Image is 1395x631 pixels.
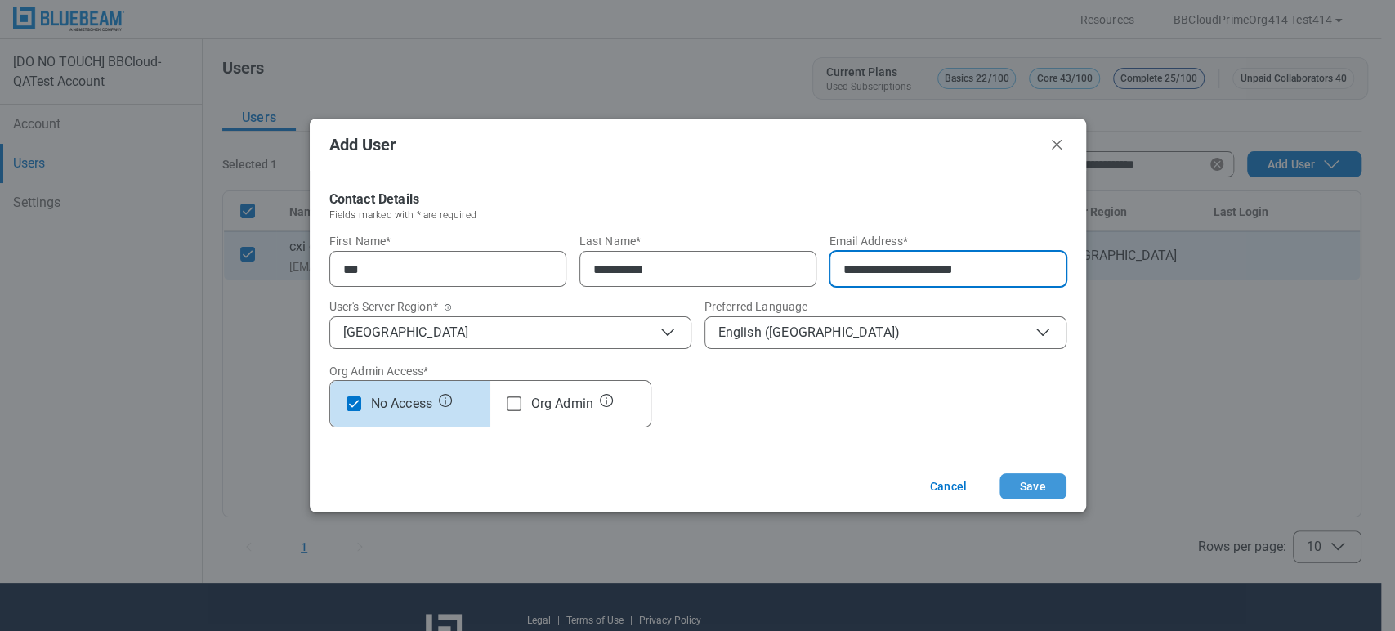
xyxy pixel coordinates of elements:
label: Org Admin Access * [329,365,429,378]
button: [GEOGRAPHIC_DATA] [329,316,691,349]
span: [GEOGRAPHIC_DATA] [343,324,469,341]
span: First Name* [329,235,391,248]
button: Cancel [910,473,986,499]
button: Save [999,473,1066,499]
span: Email Address* [829,235,908,248]
span: English ([GEOGRAPHIC_DATA]) [718,324,900,341]
button: Close [1047,135,1066,154]
span: Org Admin [531,395,593,413]
svg: checkbox [347,396,361,411]
button: English ([GEOGRAPHIC_DATA]) [704,316,1066,349]
label: Preferred Language [704,300,1066,313]
label: User's Server Region* [329,300,691,313]
svg: checkbox [507,396,521,411]
h3: Fields marked with * are required [329,208,476,222]
span: Last Name* [579,235,642,248]
h2: Contact Details [329,190,419,208]
h2: Add User [329,136,1040,154]
span: No Access [371,395,432,413]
